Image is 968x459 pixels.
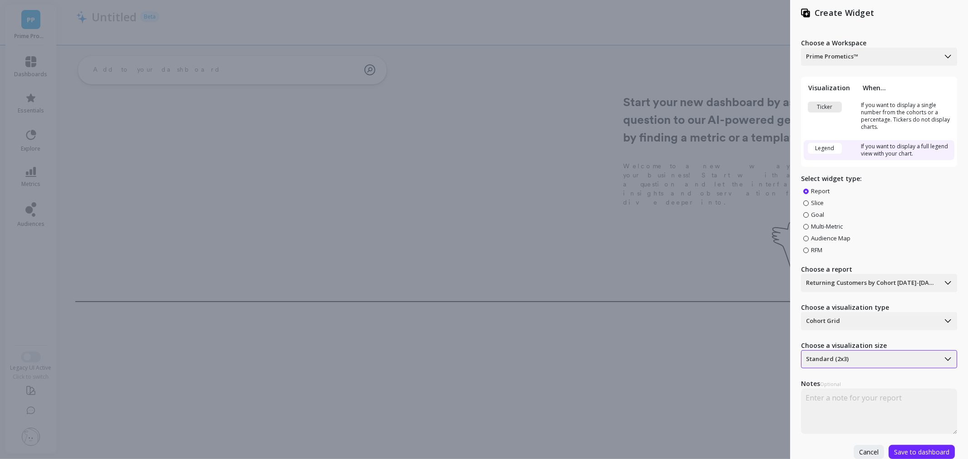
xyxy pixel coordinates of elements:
span: Audience Map [811,234,850,242]
th: When... [858,83,954,92]
th: Visualization [804,83,858,92]
span: Cancel [859,448,879,456]
p: Create Widget [815,7,874,19]
label: Choose a visualization size [801,341,957,350]
button: Save to dashboard [889,445,955,459]
label: Choose a Workspace [801,39,957,48]
td: If you want to display a full legend view with your chart. [858,140,954,160]
td: If you want to display a single number from the cohorts or a percentage. Tickers do not display c... [858,99,954,133]
div: Legend [808,143,842,154]
button: Cancel [854,445,884,459]
span: Optional [820,381,841,387]
span: RFM [811,246,822,254]
label: Choose a report [801,265,957,274]
span: Save to dashboard [894,448,949,456]
span: Multi-Metric [811,222,843,230]
span: Goal [811,210,824,219]
span: Report [811,187,830,195]
label: Choose a visualization type [801,303,957,312]
span: Slice [811,199,824,207]
div: Ticker [808,102,842,112]
label: Notes [801,379,957,389]
p: Select widget type: [801,174,957,183]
